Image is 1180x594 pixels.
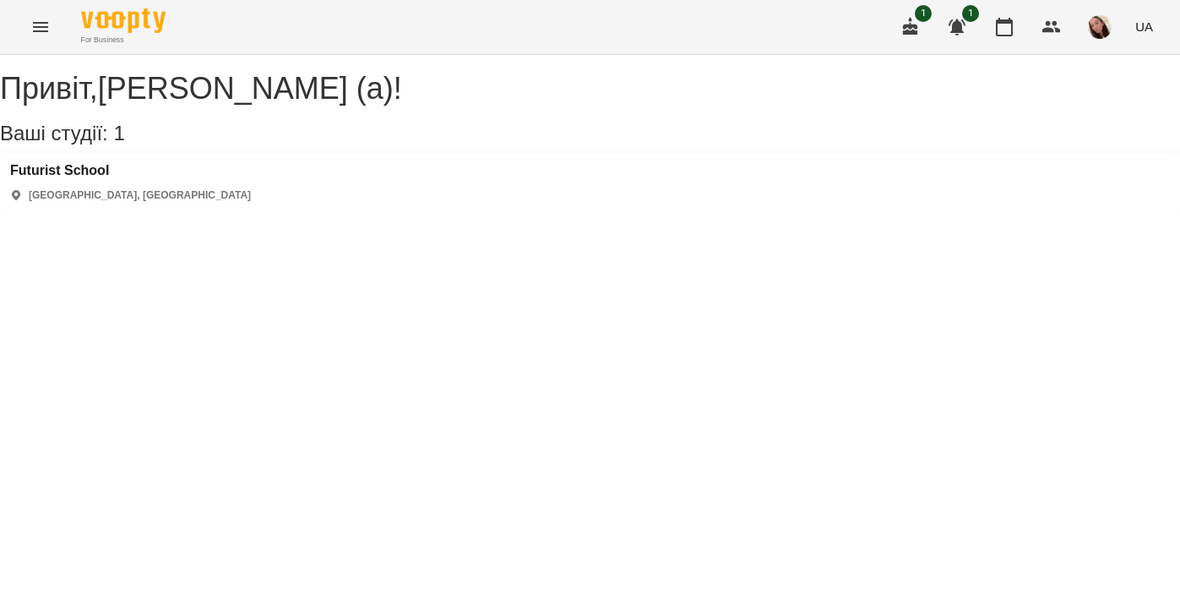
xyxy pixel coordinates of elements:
button: UA [1128,11,1160,42]
span: For Business [81,35,166,46]
span: 1 [113,122,124,144]
button: Menu [20,7,61,47]
img: Voopty Logo [81,8,166,33]
span: 1 [962,5,979,22]
a: Futurist School [10,163,251,178]
img: 8e00ca0478d43912be51e9823101c125.jpg [1088,15,1112,39]
span: UA [1135,18,1153,35]
span: 1 [915,5,932,22]
p: [GEOGRAPHIC_DATA], [GEOGRAPHIC_DATA] [29,188,251,203]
